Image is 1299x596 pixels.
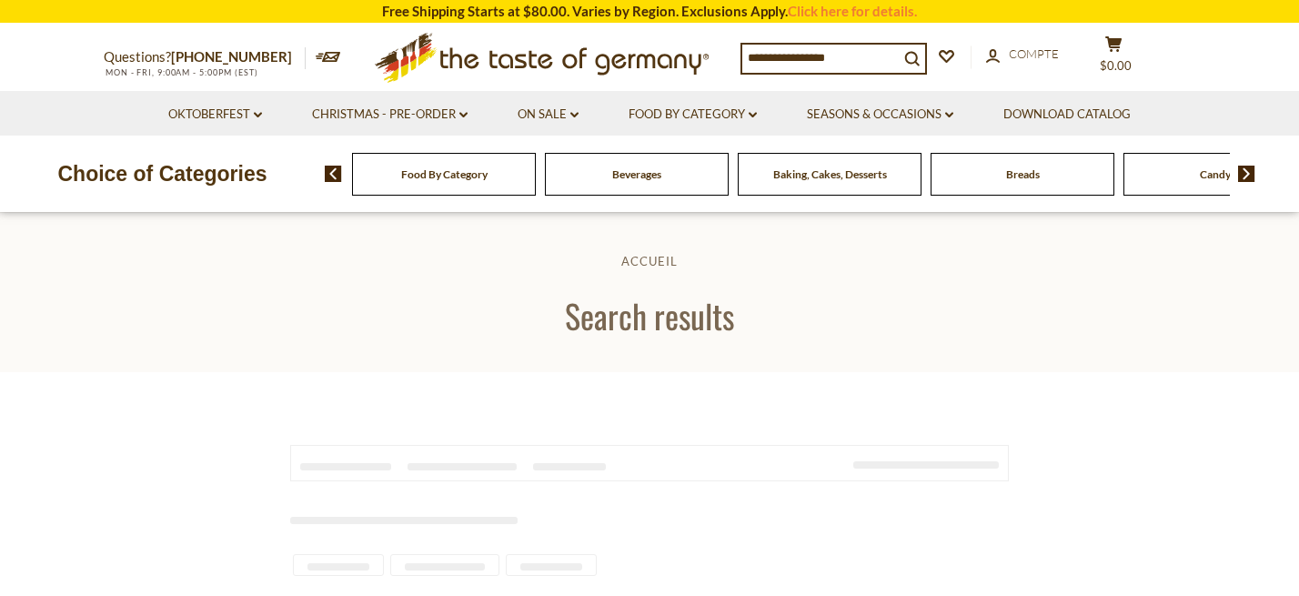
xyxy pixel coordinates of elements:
[171,48,292,65] a: [PHONE_NUMBER]
[104,45,306,69] p: Questions?
[1009,46,1059,61] span: Compte
[312,105,468,125] a: Christmas - PRE-ORDER
[518,105,579,125] a: On Sale
[788,3,917,19] a: Click here for details.
[104,67,258,77] span: MON - FRI, 9:00AM - 5:00PM (EST)
[56,295,1243,336] h1: Search results
[1086,35,1141,81] button: $0.00
[986,45,1059,65] a: Compte
[629,105,757,125] a: Food By Category
[612,167,661,181] a: Beverages
[325,166,342,182] img: previous arrow
[1200,167,1231,181] a: Candy
[1100,58,1132,73] span: $0.00
[401,167,488,181] a: Food By Category
[1006,167,1040,181] a: Breads
[1003,105,1131,125] a: Download Catalog
[773,167,887,181] a: Baking, Cakes, Desserts
[807,105,953,125] a: Seasons & Occasions
[168,105,262,125] a: Oktoberfest
[621,254,678,268] a: Accueil
[1238,166,1255,182] img: next arrow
